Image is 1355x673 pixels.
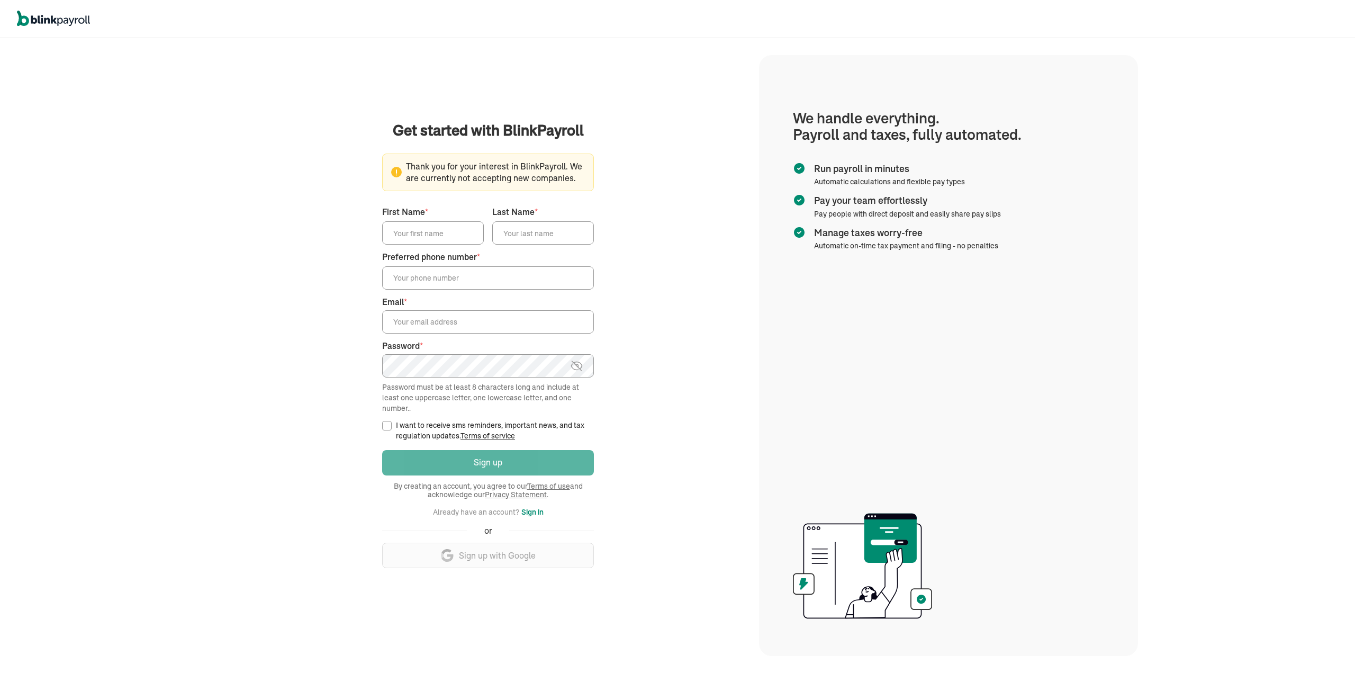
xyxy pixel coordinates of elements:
div: Password must be at least 8 characters long and include at least one uppercase letter, one lowerc... [382,382,594,414]
label: I want to receive sms reminders, important news, and tax regulation updates. [396,420,594,441]
button: Sign in [521,506,544,518]
input: Your first name [382,221,484,245]
span: Automatic calculations and flexible pay types [814,177,965,186]
input: Your email address [382,310,594,334]
img: checkmark [793,162,806,175]
button: Sign up [382,450,594,475]
span: or [484,525,492,537]
img: checkmark [793,194,806,207]
input: Your last name [492,221,594,245]
span: Get started with BlinkPayroll [393,120,584,141]
label: Password [382,340,594,352]
label: First Name [382,206,484,218]
img: logo [17,11,90,26]
img: illustration [793,510,932,622]
span: Pay people with direct deposit and easily share pay slips [814,209,1001,219]
span: By creating an account, you agree to our and acknowledge our . [382,482,594,499]
a: Terms of use [527,481,570,491]
label: Email [382,296,594,308]
a: Terms of service [460,431,515,441]
span: Already have an account? [433,507,519,517]
input: Your phone number [382,266,594,290]
label: Preferred phone number [382,251,594,263]
label: Last Name [492,206,594,218]
span: Manage taxes worry-free [814,226,994,240]
span: Pay your team effortlessly [814,194,997,208]
img: checkmark [793,226,806,239]
span: Automatic on-time tax payment and filing - no penalties [814,241,998,250]
span: Run payroll in minutes [814,162,961,176]
img: eye [570,360,583,372]
a: Privacy Statement [485,490,547,499]
span: Thank you for your interest in BlinkPayroll. We are currently not accepting new companies. [391,160,585,185]
h1: We handle everything. Payroll and taxes, fully automated. [793,110,1104,143]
